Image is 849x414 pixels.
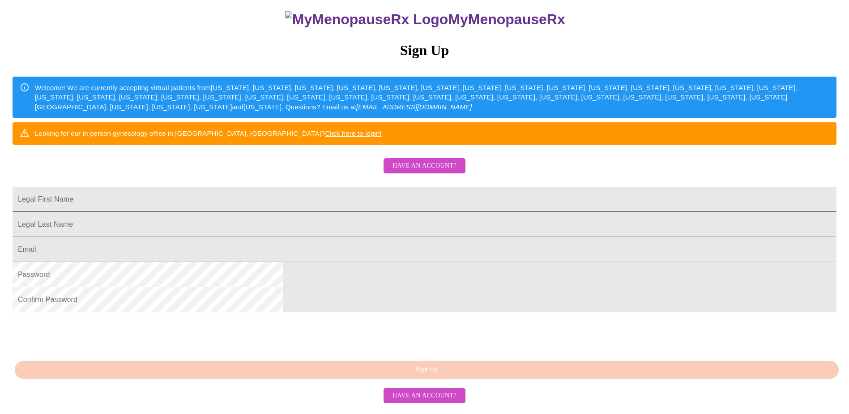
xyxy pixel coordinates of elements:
[13,42,836,59] h3: Sign Up
[14,11,837,28] h3: MyMenopauseRx
[35,125,382,142] div: Looking for our in person gynecology office in [GEOGRAPHIC_DATA], [GEOGRAPHIC_DATA]?
[356,103,472,111] em: [EMAIL_ADDRESS][DOMAIN_NAME]
[13,317,149,352] iframe: reCAPTCHA
[384,158,465,174] button: Have an account?
[381,391,468,398] a: Have an account?
[393,390,456,401] span: Have an account?
[285,11,448,28] img: MyMenopauseRx Logo
[393,160,456,172] span: Have an account?
[381,168,468,175] a: Have an account?
[384,388,465,404] button: Have an account?
[325,129,382,137] a: Click here to login!
[35,79,829,115] div: Welcome! We are currently accepting virtual patients from [US_STATE], [US_STATE], [US_STATE], [US...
